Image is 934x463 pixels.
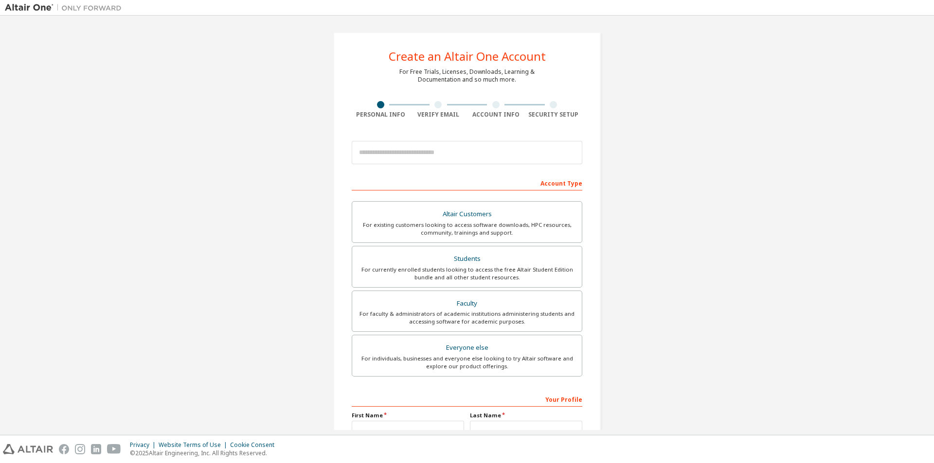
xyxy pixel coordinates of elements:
[358,266,576,281] div: For currently enrolled students looking to access the free Altair Student Edition bundle and all ...
[470,412,582,419] label: Last Name
[130,449,280,457] p: © 2025 Altair Engineering, Inc. All Rights Reserved.
[352,175,582,190] div: Account Type
[5,3,126,13] img: Altair One
[389,51,546,62] div: Create an Altair One Account
[159,441,230,449] div: Website Terms of Use
[59,444,69,454] img: facebook.svg
[230,441,280,449] div: Cookie Consent
[525,111,583,119] div: Security Setup
[107,444,121,454] img: youtube.svg
[352,111,410,119] div: Personal Info
[358,221,576,237] div: For existing customers looking to access software downloads, HPC resources, community, trainings ...
[352,391,582,407] div: Your Profile
[358,341,576,355] div: Everyone else
[399,68,535,84] div: For Free Trials, Licenses, Downloads, Learning & Documentation and so much more.
[130,441,159,449] div: Privacy
[352,412,464,419] label: First Name
[358,297,576,310] div: Faculty
[358,252,576,266] div: Students
[467,111,525,119] div: Account Info
[91,444,101,454] img: linkedin.svg
[3,444,53,454] img: altair_logo.svg
[358,207,576,221] div: Altair Customers
[358,310,576,326] div: For faculty & administrators of academic institutions administering students and accessing softwa...
[358,355,576,370] div: For individuals, businesses and everyone else looking to try Altair software and explore our prod...
[410,111,467,119] div: Verify Email
[75,444,85,454] img: instagram.svg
